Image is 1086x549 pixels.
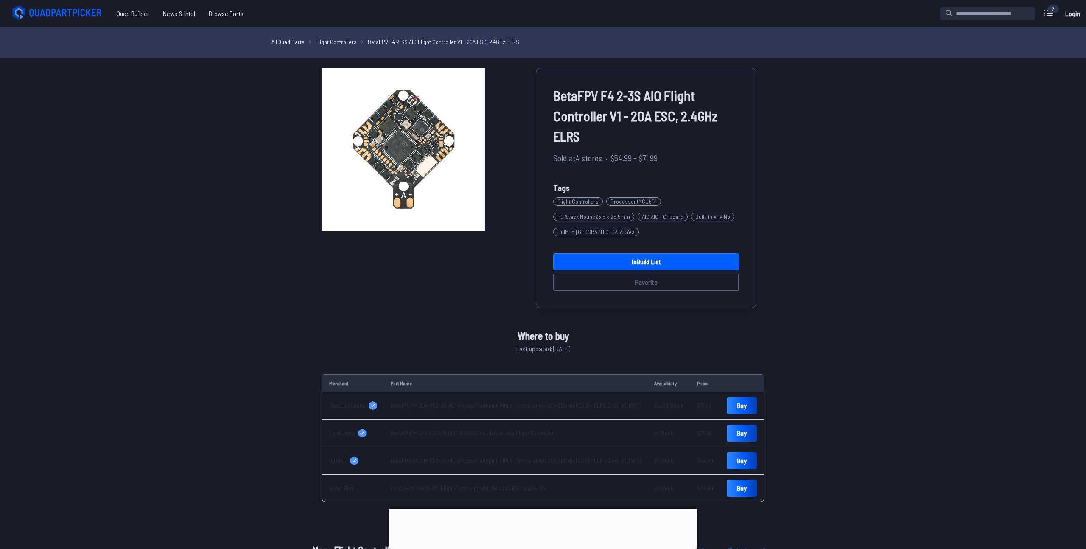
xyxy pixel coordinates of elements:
[202,5,250,22] a: Browse Parts
[368,37,519,46] a: BetaFPV F4 2-3S AIO Flight Controller V1 - 20A ESC, 2.4GHz ELRS
[516,344,570,354] span: Last updated: [DATE]
[553,182,570,193] span: Tags
[605,151,607,164] span: ·
[1062,5,1083,22] a: Login
[690,392,720,420] td: $71.49
[322,68,485,231] img: image
[553,194,606,209] a: Flight Controllers
[329,457,377,465] a: WREKD
[647,392,690,420] td: Out Of Stock
[647,420,690,447] td: In Stock
[329,401,365,410] span: RaceDayQuads
[690,475,720,502] td: $54.99
[553,253,739,270] a: InBuild List
[329,429,355,437] span: PyroDrone
[329,484,377,493] a: Rotor Riot
[391,457,641,464] a: BetaFPV F4 20A V1 2-3S AIO Whoop/Toothpick Flight Controller (w/ 20A 8Bit 4in1 ESC) - ELRS 2.4GHz...
[690,420,720,447] td: $71.99
[518,328,569,344] span: Where to buy
[109,5,156,22] a: Quad Builder
[553,85,739,146] span: BetaFPV F4 2-3S AIO Flight Controller V1 - 20A ESC, 2.4GHz ELRS
[606,197,661,206] span: Processor (MCU) : F4
[316,37,357,46] a: Flight Controllers
[553,274,739,291] button: Favorite
[610,151,658,164] span: $54.99 - $71.99
[322,374,384,392] td: Merchant
[727,397,757,414] a: Buy
[647,447,690,475] td: In Stock
[156,5,202,22] a: News & Intel
[329,457,347,465] span: WREKD
[329,429,377,437] a: PyroDrone
[606,194,664,209] a: Processor (MCU):F4
[1047,5,1059,13] div: 2
[384,374,647,392] td: Part Name
[391,402,641,409] a: BetaFPV F4 20A V1 2-3S AIO Whoop/Toothpick Flight Controller (w/ 20A 8Bit 4in1 ESC) - ELRS 2.4GHz...
[690,374,720,392] td: Price
[271,37,305,46] a: All Quad Parts
[391,485,546,492] a: F4 V1 2-3S 25x25 AIO Flight Controller with 8Bit 20A ESC and ELRS
[727,480,757,497] a: Buy
[691,209,738,224] a: Built-in VTX:No
[727,452,757,469] a: Buy
[647,374,690,392] td: Availability
[553,151,602,164] span: Sold at 4 stores
[553,209,638,224] a: FC Stack Mount:25.5 x 25.5mm
[553,213,634,221] span: FC Stack Mount : 25.5 x 25.5mm
[553,224,642,240] a: Built-in [GEOGRAPHIC_DATA]:Yes
[690,447,720,475] td: $54.99
[389,509,697,547] iframe: Advertisement
[647,475,690,502] td: In Stock
[391,429,554,437] a: BetaFPV F4 2-3S 20A AIO FC V1 ELRS 2.4G Brushless Flight Controller
[638,209,691,224] a: AIO:AIO - Onboard
[691,213,734,221] span: Built-in VTX : No
[329,401,377,410] a: RaceDayQuads
[553,197,603,206] span: Flight Controllers
[727,425,757,442] a: Buy
[638,213,688,221] span: AIO : AIO - Onboard
[329,484,353,493] span: Rotor Riot
[553,228,639,236] span: Built-in [GEOGRAPHIC_DATA] : Yes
